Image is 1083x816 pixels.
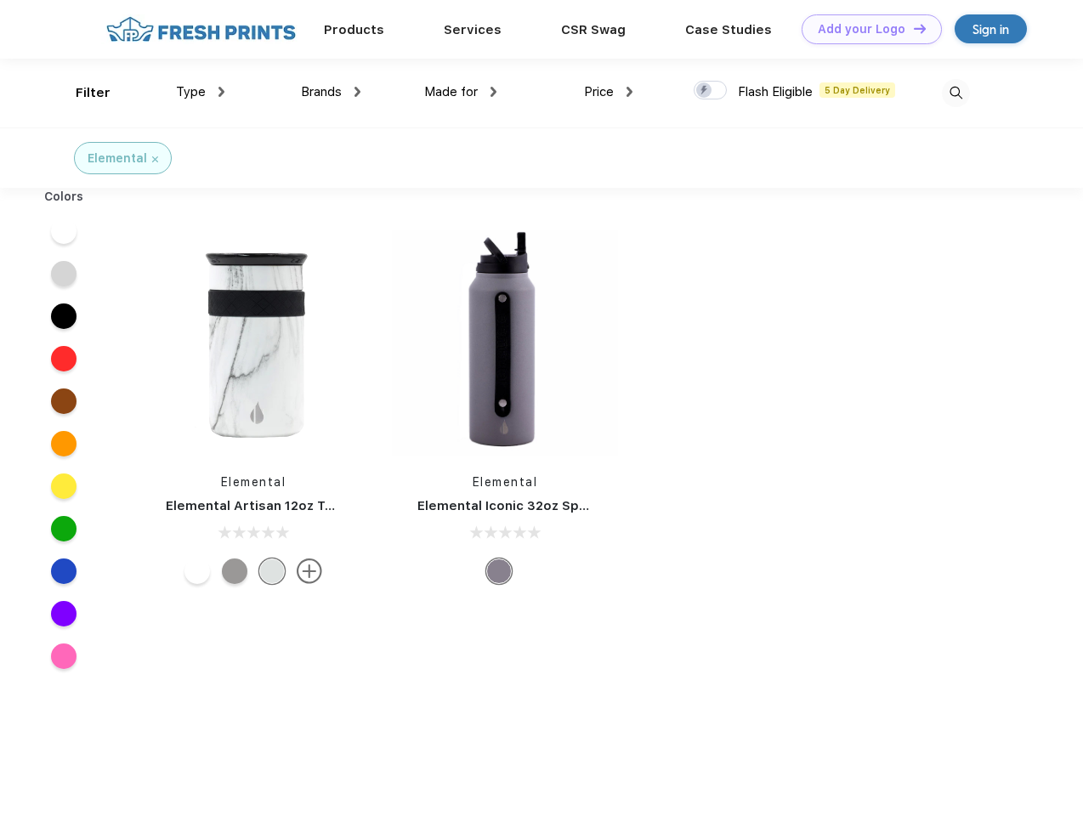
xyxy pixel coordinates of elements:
[218,87,224,97] img: dropdown.png
[818,22,905,37] div: Add your Logo
[259,558,285,584] div: White Marble
[392,230,618,456] img: func=resize&h=266
[942,79,970,107] img: desktop_search.svg
[76,83,111,103] div: Filter
[324,22,384,37] a: Products
[152,156,158,162] img: filter_cancel.svg
[486,558,512,584] div: Graphite
[221,475,286,489] a: Elemental
[424,84,478,99] span: Made for
[627,87,632,97] img: dropdown.png
[914,24,926,33] img: DT
[561,22,626,37] a: CSR Swag
[417,498,687,513] a: Elemental Iconic 32oz Sport Water Bottle
[166,498,371,513] a: Elemental Artisan 12oz Tumbler
[101,14,301,44] img: fo%20logo%202.webp
[584,84,614,99] span: Price
[354,87,360,97] img: dropdown.png
[140,230,366,456] img: func=resize&h=266
[301,84,342,99] span: Brands
[819,82,895,98] span: 5 Day Delivery
[88,150,147,167] div: Elemental
[738,84,813,99] span: Flash Eligible
[297,558,322,584] img: more.svg
[176,84,206,99] span: Type
[490,87,496,97] img: dropdown.png
[955,14,1027,43] a: Sign in
[473,475,538,489] a: Elemental
[31,188,97,206] div: Colors
[222,558,247,584] div: Graphite
[444,22,502,37] a: Services
[184,558,210,584] div: White
[972,20,1009,39] div: Sign in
